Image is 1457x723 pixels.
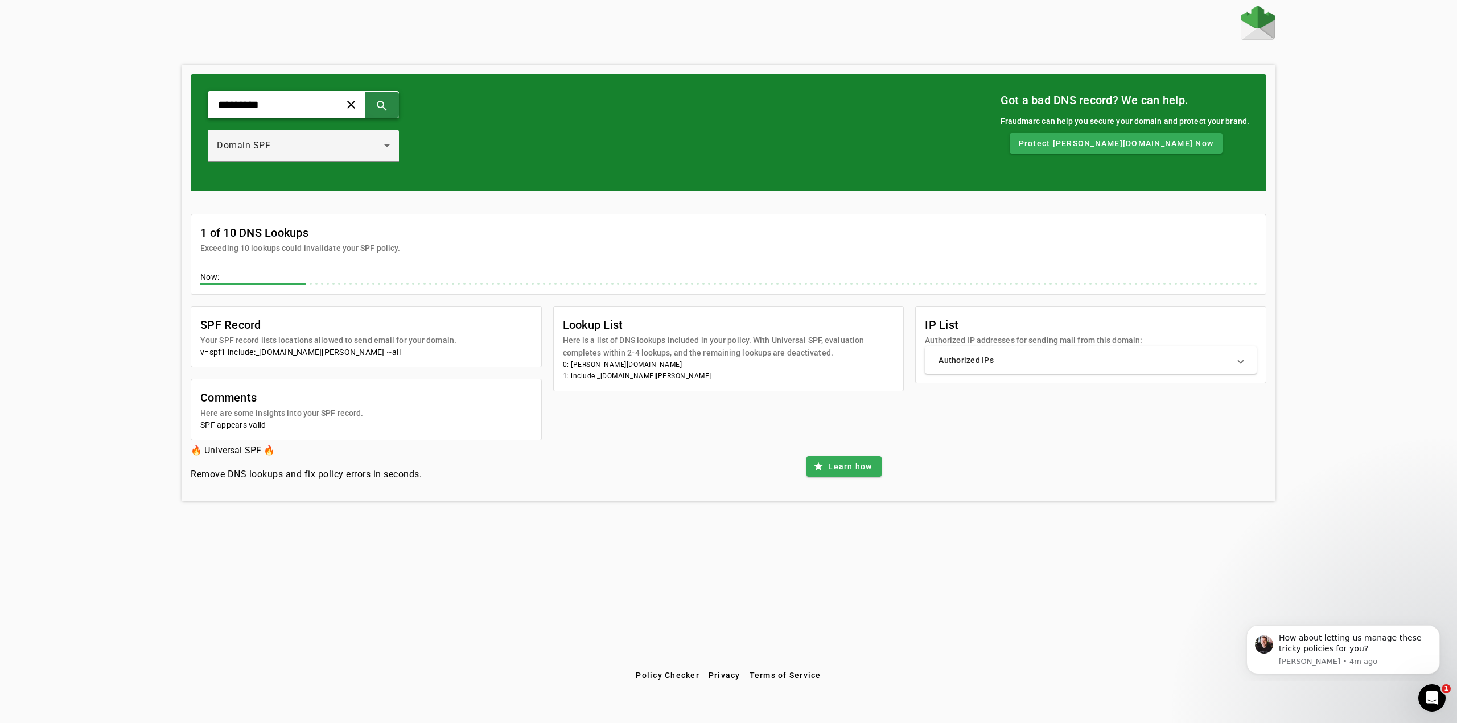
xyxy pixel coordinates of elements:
mat-card-title: Lookup List [563,316,895,334]
mat-card-subtitle: Here are some insights into your SPF record. [200,407,363,419]
h4: Remove DNS lookups and fix policy errors in seconds. [191,468,422,481]
span: Policy Checker [636,671,699,680]
span: Terms of Service [750,671,821,680]
mat-panel-title: Authorized IPs [939,354,1229,366]
span: Protect [PERSON_NAME][DOMAIN_NAME] Now [1019,138,1214,149]
img: Fraudmarc Logo [1241,6,1275,40]
button: Policy Checker [631,665,704,685]
div: Now: [200,271,1257,285]
button: Terms of Service [745,665,826,685]
mat-card-title: IP List [925,316,1142,334]
mat-card-title: Got a bad DNS record? We can help. [1001,91,1250,109]
mat-card-subtitle: Your SPF record lists locations allowed to send email for your domain. [200,334,456,346]
button: Learn how [806,456,881,477]
li: 1: include:_[DOMAIN_NAME][PERSON_NAME] [563,370,895,382]
button: Privacy [704,665,745,685]
iframe: Intercom live chat [1418,684,1446,712]
iframe: Intercom notifications message [1229,615,1457,681]
mat-card-subtitle: Authorized IP addresses for sending mail from this domain: [925,334,1142,346]
div: Fraudmarc can help you secure your domain and protect your brand. [1001,115,1250,127]
a: Home [1241,6,1275,43]
mat-card-subtitle: Exceeding 10 lookups could invalidate your SPF policy. [200,242,400,254]
mat-card-subtitle: Here is a list of DNS lookups included in your policy. With Universal SPF, evaluation completes w... [563,334,895,359]
h3: 🔥 Universal SPF 🔥 [191,443,422,458]
span: 1 [1442,684,1451,693]
div: SPF appears valid [200,419,532,431]
button: Protect [PERSON_NAME][DOMAIN_NAME] Now [1010,133,1223,154]
mat-card-title: 1 of 10 DNS Lookups [200,224,400,242]
span: Privacy [709,671,740,680]
div: v=spf1 include:_[DOMAIN_NAME][PERSON_NAME] ~all [200,346,532,358]
mat-card-title: Comments [200,389,363,407]
span: Learn how [828,461,872,472]
li: 0: [PERSON_NAME][DOMAIN_NAME] [563,359,895,370]
mat-expansion-panel-header: Authorized IPs [925,346,1257,374]
mat-card-title: SPF Record [200,316,456,334]
span: Domain SPF [217,140,270,151]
